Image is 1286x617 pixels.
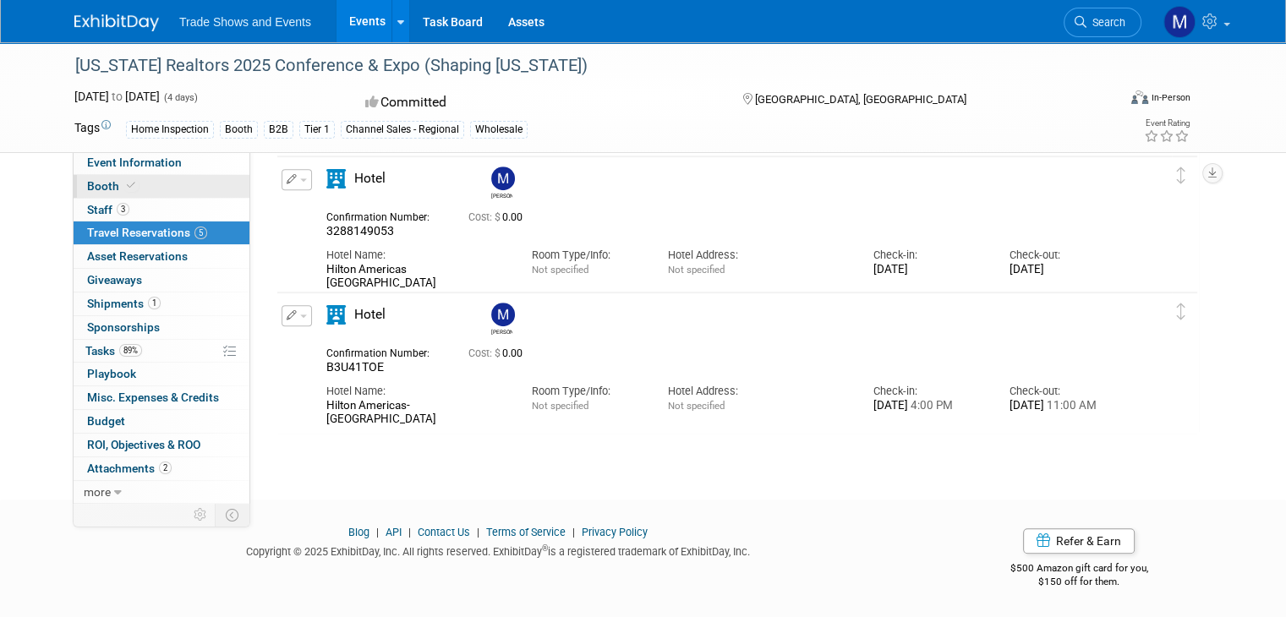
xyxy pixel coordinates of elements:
a: Event Information [74,151,249,174]
span: Not specified [531,264,588,276]
span: Misc. Expenses & Credits [87,390,219,404]
div: B2B [264,121,293,139]
div: Confirmation Number: [326,206,443,224]
i: Booth reservation complete [127,181,135,190]
span: Shipments [87,297,161,310]
span: | [372,526,383,538]
a: Blog [348,526,369,538]
span: Cost: $ [468,347,502,359]
div: Event Format [1026,88,1190,113]
a: Asset Reservations [74,245,249,268]
a: Sponsorships [74,316,249,339]
span: Event Information [87,156,182,169]
div: Room Type/Info: [531,384,643,399]
img: Format-Inperson.png [1131,90,1148,104]
div: Hotel Address: [668,248,847,263]
span: [GEOGRAPHIC_DATA], [GEOGRAPHIC_DATA] [755,93,966,106]
a: Terms of Service [486,526,566,538]
span: 89% [119,344,142,357]
i: Hotel [326,169,346,188]
span: Asset Reservations [87,249,188,263]
span: more [84,485,111,499]
div: Hilton Americas [GEOGRAPHIC_DATA] [326,263,506,292]
td: Personalize Event Tab Strip [186,504,216,526]
span: Budget [87,414,125,428]
span: 0.00 [468,347,529,359]
div: [DATE] [873,399,985,413]
div: $500 Amazon gift card for you, [946,550,1212,589]
span: Sponsorships [87,320,160,334]
span: Search [1086,16,1125,29]
div: Michael Cardillo [491,326,512,336]
span: Playbook [87,367,136,380]
span: Staff [87,203,129,216]
sup: ® [542,543,548,553]
div: [DATE] [873,263,985,277]
a: Contact Us [418,526,470,538]
a: Refer & Earn [1023,528,1135,554]
a: Misc. Expenses & Credits [74,386,249,409]
span: Not specified [668,264,725,276]
span: Not specified [668,400,725,412]
span: 3288149053 [326,224,394,238]
div: $150 off for them. [946,575,1212,589]
div: [US_STATE] Realtors 2025 Conference & Expo (Shaping [US_STATE]) [69,51,1096,81]
div: Mike Schalk [491,190,512,199]
span: 5 [194,227,207,239]
span: Trade Shows and Events [179,15,311,29]
a: more [74,481,249,504]
div: Hotel Name: [326,384,506,399]
span: Cost: $ [468,211,502,223]
span: Giveaways [87,273,142,287]
span: [DATE] [DATE] [74,90,160,103]
a: Staff3 [74,199,249,221]
span: Tasks [85,344,142,358]
a: Shipments1 [74,292,249,315]
span: to [109,90,125,103]
div: Check-out: [1010,384,1121,399]
img: Mike Schalk [491,167,515,190]
div: Hilton Americas-[GEOGRAPHIC_DATA] [326,399,506,428]
span: Attachments [87,461,172,475]
td: Tags [74,119,111,139]
a: Giveaways [74,269,249,292]
a: Attachments2 [74,457,249,480]
a: Tasks89% [74,340,249,363]
span: 2 [159,461,172,474]
div: Confirmation Number: [326,342,443,360]
div: Check-out: [1010,248,1121,263]
span: | [404,526,415,538]
div: Wholesale [470,121,528,139]
span: B3U41TOE [326,360,384,374]
img: ExhibitDay [74,14,159,31]
img: Michael Cardillo [491,303,515,326]
a: Budget [74,410,249,433]
a: ROI, Objectives & ROO [74,434,249,456]
span: | [473,526,484,538]
span: (4 days) [162,92,198,103]
a: Playbook [74,363,249,385]
div: Committed [360,88,715,117]
img: Michael Cardillo [1163,6,1196,38]
a: Privacy Policy [582,526,648,538]
a: Booth [74,175,249,198]
div: Check-in: [873,248,985,263]
i: Click and drag to move item [1177,167,1185,184]
div: [DATE] [1010,263,1121,277]
span: Booth [87,179,139,193]
div: [DATE] [1010,399,1121,413]
i: Click and drag to move item [1177,303,1185,320]
div: Check-in: [873,384,985,399]
div: Booth [220,121,258,139]
span: 3 [117,203,129,216]
td: Toggle Event Tabs [216,504,250,526]
span: 1 [148,297,161,309]
div: Tier 1 [299,121,335,139]
span: 4:00 PM [908,399,953,412]
div: Event Rating [1144,119,1190,128]
div: Copyright © 2025 ExhibitDay, Inc. All rights reserved. ExhibitDay is a registered trademark of Ex... [74,540,921,560]
div: Room Type/Info: [531,248,643,263]
div: In-Person [1151,91,1190,104]
i: Hotel [326,305,346,325]
div: Michael Cardillo [487,303,517,336]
